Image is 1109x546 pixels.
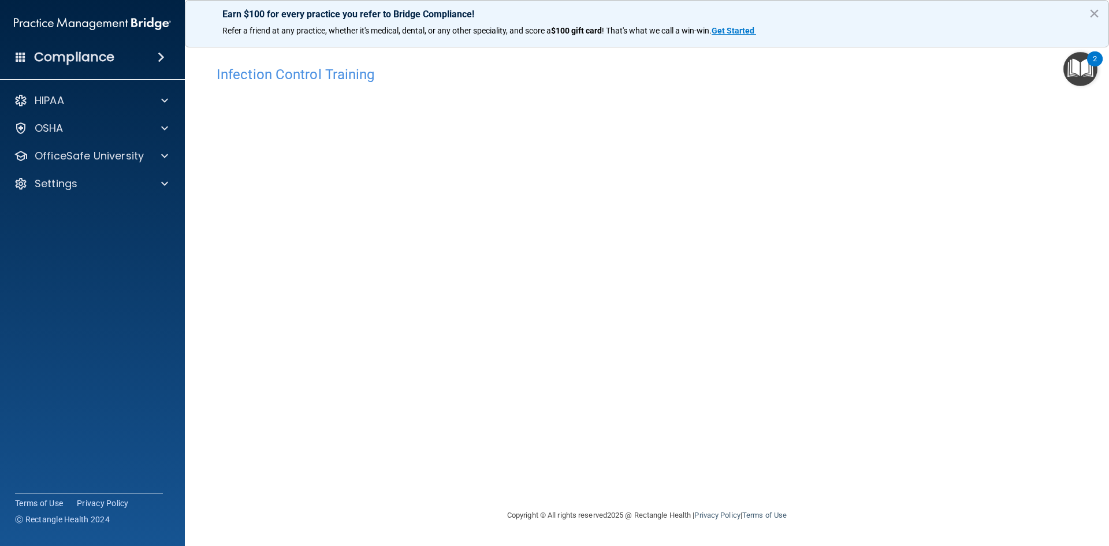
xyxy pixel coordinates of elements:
p: Settings [35,177,77,191]
button: Open Resource Center, 2 new notifications [1063,52,1097,86]
a: OfficeSafe University [14,149,168,163]
p: HIPAA [35,94,64,107]
h4: Infection Control Training [217,67,1077,82]
strong: Get Started [712,26,754,35]
a: Get Started [712,26,756,35]
button: Close [1089,4,1100,23]
a: Terms of Use [15,497,63,509]
p: OfficeSafe University [35,149,144,163]
img: PMB logo [14,12,171,35]
p: OSHA [35,121,64,135]
a: OSHA [14,121,168,135]
p: Earn $100 for every practice you refer to Bridge Compliance! [222,9,1071,20]
a: Terms of Use [742,511,787,519]
a: Privacy Policy [77,497,129,509]
div: Copyright © All rights reserved 2025 @ Rectangle Health | | [436,497,858,534]
iframe: infection-control-training [217,88,794,444]
a: Privacy Policy [694,511,740,519]
span: ! That's what we call a win-win. [602,26,712,35]
span: Refer a friend at any practice, whether it's medical, dental, or any other speciality, and score a [222,26,551,35]
h4: Compliance [34,49,114,65]
span: Ⓒ Rectangle Health 2024 [15,514,110,525]
a: HIPAA [14,94,168,107]
strong: $100 gift card [551,26,602,35]
div: 2 [1093,59,1097,74]
a: Settings [14,177,168,191]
